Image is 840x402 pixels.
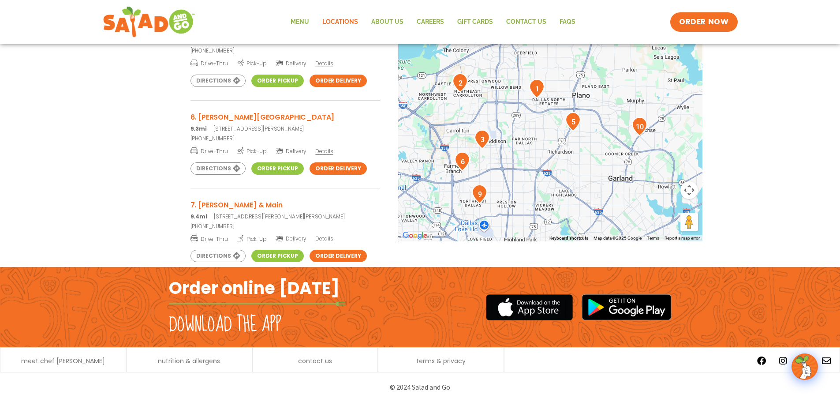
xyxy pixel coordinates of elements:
a: [PHONE_NUMBER] [190,47,380,55]
strong: 7.0mi [190,37,207,45]
a: Order Delivery [310,250,367,262]
img: wpChatIcon [792,354,817,379]
a: Locations [316,12,365,32]
a: Drive-Thru Pick-Up Delivery Details [190,232,380,243]
span: Details [315,147,333,155]
button: Drag Pegman onto the map to open Street View [680,213,698,231]
a: Directions [190,250,246,262]
a: About Us [365,12,410,32]
span: Pick-Up [237,147,267,155]
nav: Menu [284,12,582,32]
a: [PHONE_NUMBER] [190,222,380,230]
a: Order Delivery [310,162,367,175]
a: Directions [190,162,246,175]
a: ORDER NOW [670,12,737,32]
div: 1 [529,79,545,98]
span: Delivery [276,235,306,243]
a: GIFT CARDS [451,12,500,32]
div: 2 [452,73,468,92]
div: 5 [565,112,581,131]
a: Report a map error [665,236,700,240]
a: terms & privacy [416,358,466,364]
button: Map camera controls [680,181,698,199]
img: google_play [582,294,672,320]
a: Menu [284,12,316,32]
img: Google [400,230,429,241]
span: Map data ©2025 Google [594,236,642,240]
div: 6 [455,152,470,171]
div: 9 [472,184,487,203]
span: Drive-Thru [190,147,228,155]
a: Order Pickup [251,250,304,262]
p: [STREET_ADDRESS][PERSON_NAME][PERSON_NAME] [190,213,380,221]
span: Delivery [276,60,306,68]
h2: Download the app [169,312,281,337]
a: Careers [410,12,451,32]
a: [PHONE_NUMBER] [190,135,380,143]
a: Directions [190,75,246,87]
img: appstore [486,293,573,322]
p: © 2024 Salad and Go [173,381,667,393]
a: 7. [PERSON_NAME] & Main 9.4mi[STREET_ADDRESS][PERSON_NAME][PERSON_NAME] [190,199,380,221]
div: 3 [474,130,490,149]
h3: 6. [PERSON_NAME][GEOGRAPHIC_DATA] [190,112,380,123]
h3: 7. [PERSON_NAME] & Main [190,199,380,210]
a: contact us [298,358,332,364]
strong: 9.4mi [190,213,207,220]
span: Drive-Thru [190,234,228,243]
img: new-SAG-logo-768×292 [103,4,196,40]
img: fork [169,301,345,306]
a: nutrition & allergens [158,358,220,364]
span: Pick-Up [237,59,267,68]
div: 10 [632,117,647,136]
a: Order Delivery [310,75,367,87]
p: [STREET_ADDRESS][PERSON_NAME] [190,125,380,133]
a: Drive-Thru Pick-Up Delivery Details [190,56,380,68]
a: Order Pickup [251,162,304,175]
a: Order Pickup [251,75,304,87]
span: Delivery [276,147,306,155]
h2: Order online [DATE] [169,277,340,299]
strong: 9.3mi [190,125,207,132]
a: Drive-Thru Pick-Up Delivery Details [190,144,380,155]
a: Contact Us [500,12,553,32]
a: 6. [PERSON_NAME][GEOGRAPHIC_DATA] 9.3mi[STREET_ADDRESS][PERSON_NAME] [190,112,380,133]
a: Terms (opens in new tab) [647,236,659,240]
span: Details [315,60,333,67]
span: Drive-Thru [190,59,228,68]
span: Pick-Up [237,234,267,243]
a: meet chef [PERSON_NAME] [21,358,105,364]
button: Keyboard shortcuts [549,235,588,241]
a: FAQs [553,12,582,32]
a: Open this area in Google Maps (opens a new window) [400,230,429,241]
span: Details [315,235,333,242]
span: ORDER NOW [679,17,728,27]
